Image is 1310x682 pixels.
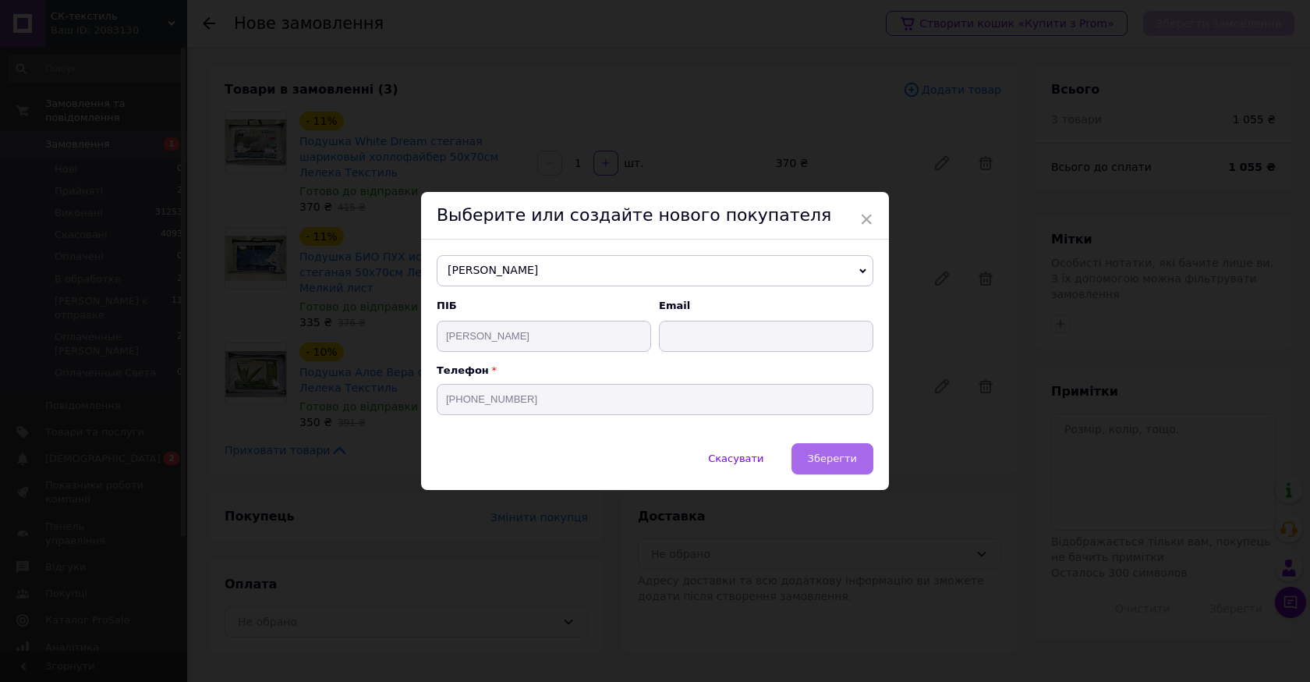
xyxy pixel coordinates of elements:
span: ПІБ [437,299,651,313]
span: Зберегти [808,453,857,464]
span: × [859,206,873,233]
p: Телефон [437,364,873,376]
span: Скасувати [708,453,763,464]
button: Зберегти [791,443,873,474]
div: Выберите или создайте нового покупателя [421,192,889,240]
span: [PERSON_NAME] [437,255,873,286]
button: Скасувати [692,443,780,474]
span: Email [659,299,873,313]
input: +38 096 0000000 [437,384,873,415]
